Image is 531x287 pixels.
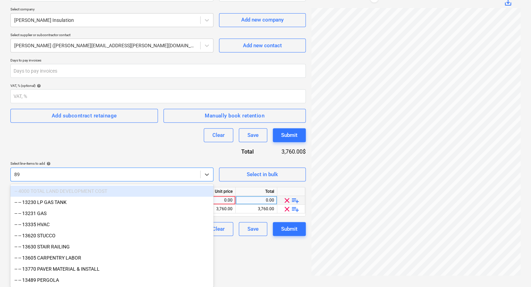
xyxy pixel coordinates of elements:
div: 0.00 [238,196,274,205]
div: -- -- 13231 GAS [10,208,213,219]
div: -- -- 13230 LP GAS TANK [10,197,213,208]
iframe: Chat Widget [496,254,531,287]
div: 3,760.00 [238,205,274,213]
div: Unit price [194,187,236,196]
div: 3,760.00$ [265,148,306,156]
div: Add new contact [243,41,282,50]
div: Clear [212,224,225,233]
div: -- 4000 TOTAL LAND DEVELOPMENT COST [10,186,213,197]
span: help [45,162,51,166]
div: Select in bulk [247,170,278,179]
button: Submit [273,222,306,236]
p: Select supplier or subcontractor contact [10,33,213,39]
p: Select company [10,7,213,13]
button: Clear [204,128,233,142]
p: Days to pay invoices [10,58,306,64]
div: Submit [281,224,297,233]
button: Submit [273,128,306,142]
span: playlist_add [291,196,300,205]
div: Clear [212,131,225,140]
button: Save [239,128,267,142]
button: Add subcontract retainage [10,109,158,123]
button: Manually book retention [163,109,305,123]
div: -- -- 13605 CARPENTRY LABOR [10,252,213,263]
div: Select line-items to add [10,161,213,166]
div: Total [216,148,265,156]
input: Days to pay invoices [10,64,306,78]
div: Submit [281,131,297,140]
button: Add new contact [219,39,306,52]
input: VAT, % [10,89,306,103]
div: Manually book retention [205,111,264,120]
button: Add new company [219,13,306,27]
div: -- -- 13489 PERGOLA [10,274,213,286]
span: clear [283,205,291,213]
div: Add new company [241,15,284,24]
div: 0.00 [197,196,233,205]
div: Save [247,224,259,233]
span: help [35,84,41,88]
button: Select in bulk [219,167,306,181]
div: -- -- 13620 STUCCO [10,230,213,241]
div: VAT, % (optional) [10,83,306,88]
div: -- -- 13335 HVAC [10,219,213,230]
div: -- -- 13770 PAVER MATERIAL & INSTALL [10,263,213,274]
div: 3,760.00 [197,205,233,213]
div: Total [236,187,277,196]
div: Save [247,131,259,140]
button: Save [239,222,267,236]
span: clear [283,196,291,205]
button: Clear [204,222,233,236]
div: Add subcontract retainage [52,111,117,120]
span: playlist_add [291,205,300,213]
div: -- -- 13630 STAIR RAILING [10,241,213,252]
